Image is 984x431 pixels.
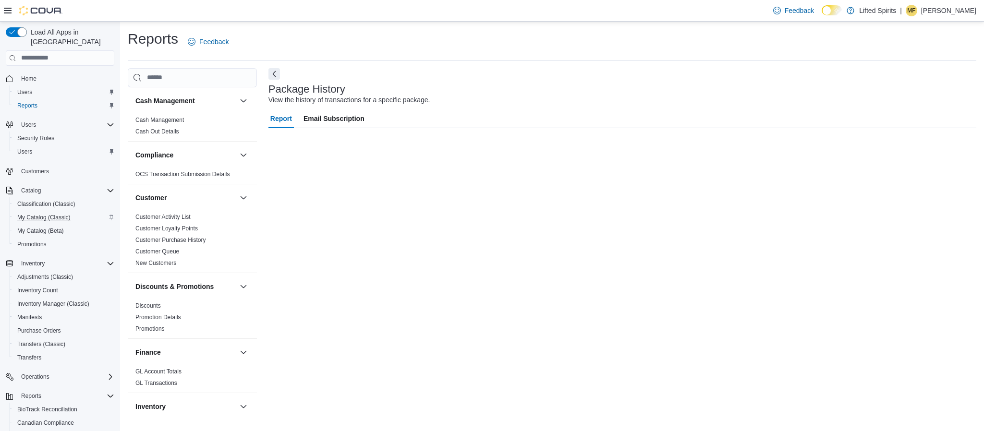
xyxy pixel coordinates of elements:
[859,5,896,16] p: Lifted Spirits
[128,168,257,184] div: Compliance
[21,75,36,83] span: Home
[17,354,41,361] span: Transfers
[268,68,280,80] button: Next
[21,121,36,129] span: Users
[17,72,114,84] span: Home
[2,389,118,403] button: Reports
[21,260,45,267] span: Inventory
[10,311,118,324] button: Manifests
[13,239,50,250] a: Promotions
[13,100,114,111] span: Reports
[184,32,232,51] a: Feedback
[135,170,230,178] span: OCS Transaction Submission Details
[135,236,206,244] span: Customer Purchase History
[10,284,118,297] button: Inventory Count
[2,118,118,132] button: Users
[135,325,165,332] a: Promotions
[21,187,41,194] span: Catalog
[17,419,74,427] span: Canadian Compliance
[17,327,61,335] span: Purchase Orders
[10,238,118,251] button: Promotions
[10,224,118,238] button: My Catalog (Beta)
[238,192,249,204] button: Customer
[13,285,114,296] span: Inventory Count
[17,119,40,131] button: Users
[13,298,114,310] span: Inventory Manager (Classic)
[13,146,114,157] span: Users
[13,338,69,350] a: Transfers (Classic)
[906,5,917,16] div: Matt Fallaschek
[17,214,71,221] span: My Catalog (Classic)
[135,282,236,291] button: Discounts & Promotions
[135,368,182,375] a: GL Account Totals
[135,248,179,255] span: Customer Queue
[135,237,206,243] a: Customer Purchase History
[238,401,249,412] button: Inventory
[135,260,176,266] a: New Customers
[17,88,32,96] span: Users
[17,73,40,84] a: Home
[17,134,54,142] span: Security Roles
[785,6,814,15] span: Feedback
[17,406,77,413] span: BioTrack Reconciliation
[17,313,42,321] span: Manifests
[17,185,114,196] span: Catalog
[13,311,114,323] span: Manifests
[10,270,118,284] button: Adjustments (Classic)
[135,379,177,387] span: GL Transactions
[135,171,230,178] a: OCS Transaction Submission Details
[13,271,114,283] span: Adjustments (Classic)
[13,132,58,144] a: Security Roles
[128,211,257,273] div: Customer
[13,352,45,363] a: Transfers
[17,258,114,269] span: Inventory
[17,371,114,383] span: Operations
[128,29,178,48] h1: Reports
[2,184,118,197] button: Catalog
[13,311,46,323] a: Manifests
[13,225,68,237] a: My Catalog (Beta)
[135,380,177,386] a: GL Transactions
[10,145,118,158] button: Users
[135,402,236,411] button: Inventory
[13,86,114,98] span: Users
[2,257,118,270] button: Inventory
[2,370,118,383] button: Operations
[921,5,976,16] p: [PERSON_NAME]
[10,297,118,311] button: Inventory Manager (Classic)
[10,403,118,416] button: BioTrack Reconciliation
[17,165,114,177] span: Customers
[17,185,45,196] button: Catalog
[13,100,41,111] a: Reports
[21,373,49,381] span: Operations
[13,198,79,210] a: Classification (Classic)
[128,114,257,141] div: Cash Management
[21,168,49,175] span: Customers
[135,193,236,203] button: Customer
[13,271,77,283] a: Adjustments (Classic)
[304,109,364,128] span: Email Subscription
[17,148,32,156] span: Users
[13,146,36,157] a: Users
[135,282,214,291] h3: Discounts & Promotions
[17,390,114,402] span: Reports
[822,5,842,15] input: Dark Mode
[268,84,345,95] h3: Package History
[135,259,176,267] span: New Customers
[135,225,198,232] a: Customer Loyalty Points
[13,239,114,250] span: Promotions
[10,197,118,211] button: Classification (Classic)
[13,417,114,429] span: Canadian Compliance
[238,347,249,358] button: Finance
[17,166,53,177] a: Customers
[10,337,118,351] button: Transfers (Classic)
[135,96,236,106] button: Cash Management
[128,366,257,393] div: Finance
[17,287,58,294] span: Inventory Count
[17,258,49,269] button: Inventory
[135,128,179,135] a: Cash Out Details
[135,313,181,321] span: Promotion Details
[17,371,53,383] button: Operations
[17,240,47,248] span: Promotions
